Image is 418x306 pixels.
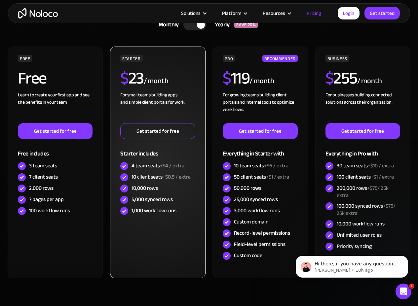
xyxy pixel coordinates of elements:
div: Record-level permissions [234,229,290,237]
a: Get started for free [120,123,195,139]
div: 3 team seats [29,162,57,169]
div: For small teams building apps and simple client portals for work. ‍ [120,91,195,123]
span: $ [120,63,129,94]
div: For businesses building connected solutions across their organization. ‍ [325,91,400,123]
div: Solutions [181,9,201,17]
span: $ [325,63,334,94]
div: Custom domain [234,218,269,225]
div: Everything in Starter with [223,139,297,160]
div: Starter includes [120,139,195,160]
div: For growing teams building client portals and internal tools to optimize workflows. [223,91,297,123]
div: 50,000 rows [234,185,261,192]
a: Get started for free [223,123,297,139]
span: +$1 / extra [371,172,394,182]
div: FREE [18,55,32,62]
span: +$0.5 / extra [163,172,191,182]
div: Platform [214,9,254,17]
div: / month [249,76,274,86]
div: 25,000 synced rows [234,196,278,203]
span: +$1 / extra [266,172,289,182]
span: +$75/ 25k extra [337,183,389,200]
a: Login [338,7,360,19]
a: Get started for free [18,123,93,139]
div: Free includes [18,139,93,160]
div: 10,000 rows [132,185,158,192]
div: / month [357,76,382,86]
div: Solutions [173,9,214,17]
div: 2,000 rows [29,185,54,192]
div: Monthly [150,20,184,30]
span: 1 [409,284,414,289]
div: 100,000 synced rows [337,202,400,217]
div: Everything in Pro with [325,139,400,160]
div: RECOMMENDED [262,55,298,62]
div: 30 team seats [337,162,394,169]
div: Unlimited user roles [337,231,382,239]
div: Platform [222,9,241,17]
h2: 23 [120,70,144,86]
div: 5,000 synced rows [132,196,173,203]
div: 200,000 rows [337,185,400,199]
a: home [18,8,58,18]
div: 100 workflow runs [29,207,70,214]
h2: 255 [325,70,357,86]
span: +$6 / extra [264,161,288,171]
a: Get started for free [325,123,400,139]
a: Pricing [298,9,329,17]
a: Get started [364,7,400,19]
div: 10 client seats [132,173,191,181]
span: $ [223,63,231,94]
iframe: Intercom live chat [396,284,411,299]
div: 10,000 workflow runs [337,220,385,227]
div: Resources [254,9,298,17]
div: BUSINESS [325,55,349,62]
div: STARTER [120,55,142,62]
h2: 119 [223,70,249,86]
div: Resources [263,9,285,17]
div: SAVE 20% [234,21,258,28]
div: Yearly [207,20,234,30]
div: 4 team seats [132,162,184,169]
div: PRO [223,55,235,62]
div: / month [144,76,169,86]
div: 50 client seats [234,173,289,181]
h2: Free [18,70,47,86]
div: 1,000 workflow runs [132,207,176,214]
div: 10 team seats [234,162,288,169]
span: +$10 / extra [368,161,394,171]
div: 7 client seats [29,173,58,181]
span: +$4 / extra [160,161,184,171]
div: Custom code [234,252,262,259]
div: 7 pages per app [29,196,64,203]
div: 100 client seats [337,173,394,181]
div: Learn to create your first app and see the benefits in your team ‍ [18,91,93,123]
iframe: Intercom notifications message [286,242,418,288]
span: +$75/ 25k extra [337,201,396,218]
div: Field-level permissions [234,241,285,248]
div: 3,000 workflow runs [234,207,280,214]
